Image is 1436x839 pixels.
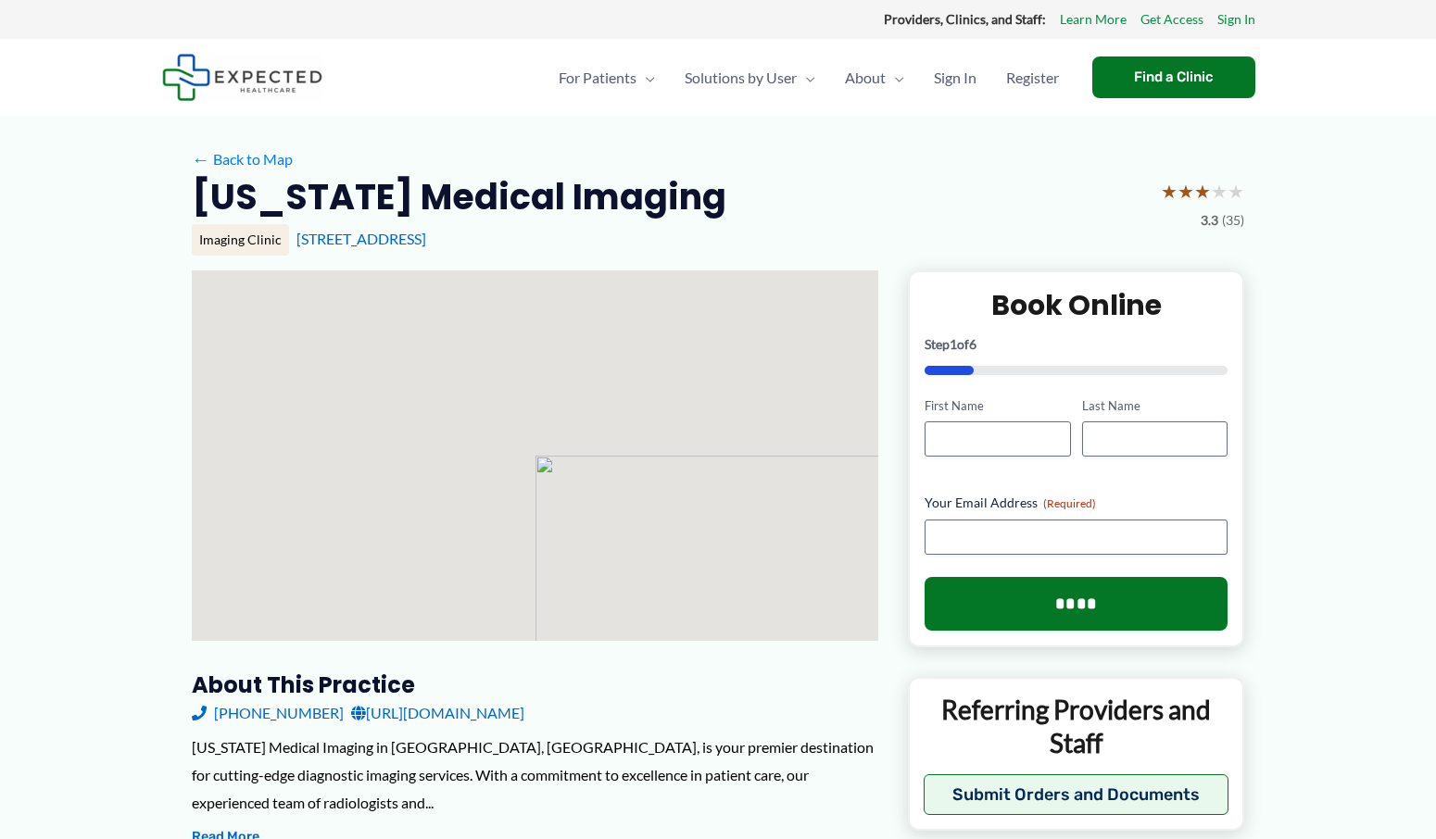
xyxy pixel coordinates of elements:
[830,45,919,110] a: AboutMenu Toggle
[884,11,1046,27] strong: Providers, Clinics, and Staff:
[192,670,878,699] h3: About this practice
[559,45,636,110] span: For Patients
[351,699,524,727] a: [URL][DOMAIN_NAME]
[1043,496,1096,510] span: (Required)
[969,336,976,352] span: 6
[925,397,1070,415] label: First Name
[950,336,957,352] span: 1
[1178,174,1194,208] span: ★
[636,45,655,110] span: Menu Toggle
[192,150,209,168] span: ←
[845,45,886,110] span: About
[162,54,322,101] img: Expected Healthcare Logo - side, dark font, small
[934,45,976,110] span: Sign In
[1161,174,1178,208] span: ★
[924,774,1228,815] button: Submit Orders and Documents
[1082,397,1228,415] label: Last Name
[924,693,1228,760] p: Referring Providers and Staff
[797,45,815,110] span: Menu Toggle
[919,45,991,110] a: Sign In
[886,45,904,110] span: Menu Toggle
[925,287,1228,323] h2: Book Online
[1222,208,1244,232] span: (35)
[1211,174,1228,208] span: ★
[1228,174,1244,208] span: ★
[670,45,830,110] a: Solutions by UserMenu Toggle
[192,733,878,816] div: [US_STATE] Medical Imaging in [GEOGRAPHIC_DATA], [GEOGRAPHIC_DATA], is your premier destination f...
[1194,174,1211,208] span: ★
[192,699,344,727] a: [PHONE_NUMBER]
[1140,7,1203,31] a: Get Access
[925,494,1228,512] label: Your Email Address
[685,45,797,110] span: Solutions by User
[1006,45,1059,110] span: Register
[1217,7,1255,31] a: Sign In
[925,338,1228,351] p: Step of
[991,45,1074,110] a: Register
[544,45,1074,110] nav: Primary Site Navigation
[296,230,426,247] a: [STREET_ADDRESS]
[1060,7,1127,31] a: Learn More
[1201,208,1218,232] span: 3.3
[544,45,670,110] a: For PatientsMenu Toggle
[192,224,289,256] div: Imaging Clinic
[1092,56,1255,98] a: Find a Clinic
[192,174,726,219] h2: [US_STATE] Medical Imaging
[192,145,293,173] a: ←Back to Map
